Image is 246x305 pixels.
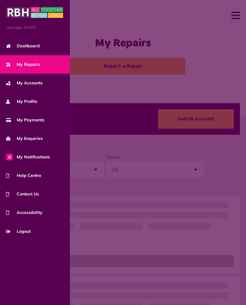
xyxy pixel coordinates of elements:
[6,61,40,68] span: My Repairs
[6,154,50,160] span: My Notifications
[6,191,39,197] span: Contact Us
[6,6,63,19] img: MyRBH
[6,154,13,160] span: 0
[6,209,43,216] span: Accessibility
[6,117,44,123] span: My Payments
[6,172,41,179] span: Help Centre
[6,25,64,30] span: Last login: [DATE]
[6,80,43,86] span: My Accounts
[6,135,43,142] span: My Enquiries
[6,43,40,49] span: Dashboard
[6,228,31,235] span: Logout
[6,98,37,105] span: My Profile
